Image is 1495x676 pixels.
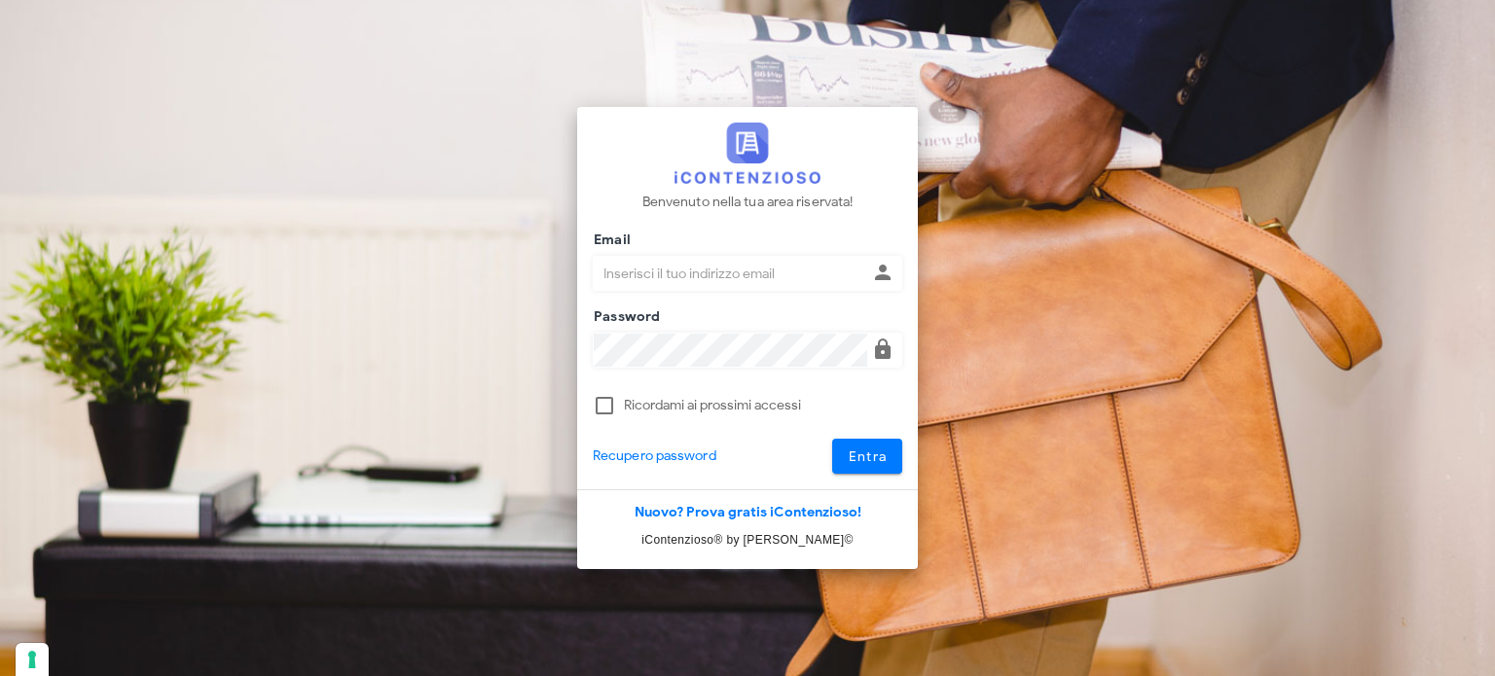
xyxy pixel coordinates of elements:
[588,231,631,250] label: Email
[593,445,716,467] a: Recupero password
[642,192,854,213] p: Benvenuto nella tua area riservata!
[588,307,661,327] label: Password
[594,257,867,290] input: Inserisci il tuo indirizzo email
[848,448,888,465] span: Entra
[16,643,49,676] button: Le tue preferenze relative al consenso per le tecnologie di tracciamento
[832,439,903,474] button: Entra
[635,504,861,520] a: Nuovo? Prova gratis iContenzioso!
[624,396,902,415] label: Ricordami ai prossimi accessi
[577,530,918,550] p: iContenzioso® by [PERSON_NAME]©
